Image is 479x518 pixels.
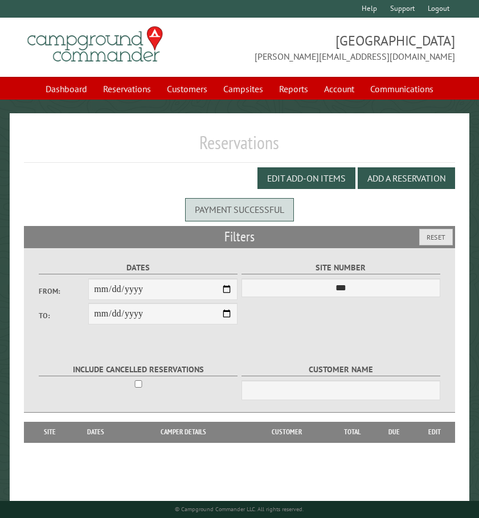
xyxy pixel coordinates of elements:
button: Add a Reservation [358,167,455,189]
label: Customer Name [241,363,440,376]
a: Account [317,78,361,100]
div: Payment successful [185,198,294,221]
th: Total [329,422,375,442]
a: Communications [363,78,440,100]
label: To: [39,310,88,321]
label: Include Cancelled Reservations [39,363,238,376]
a: Reports [272,78,315,100]
th: Site [30,422,69,442]
button: Reset [419,229,453,245]
th: Edit [414,422,455,442]
h1: Reservations [24,131,455,163]
th: Customer [245,422,330,442]
label: Dates [39,261,238,274]
h2: Filters [24,226,455,248]
th: Camper Details [122,422,245,442]
img: Campground Commander [24,22,166,67]
th: Dates [69,422,122,442]
span: [GEOGRAPHIC_DATA] [PERSON_NAME][EMAIL_ADDRESS][DOMAIN_NAME] [240,31,455,63]
th: Due [375,422,414,442]
button: Edit Add-on Items [257,167,355,189]
small: © Campground Commander LLC. All rights reserved. [175,505,304,513]
a: Campsites [216,78,270,100]
a: Reservations [96,78,158,100]
a: Customers [160,78,214,100]
label: Site Number [241,261,440,274]
label: From: [39,286,88,297]
a: Dashboard [39,78,94,100]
